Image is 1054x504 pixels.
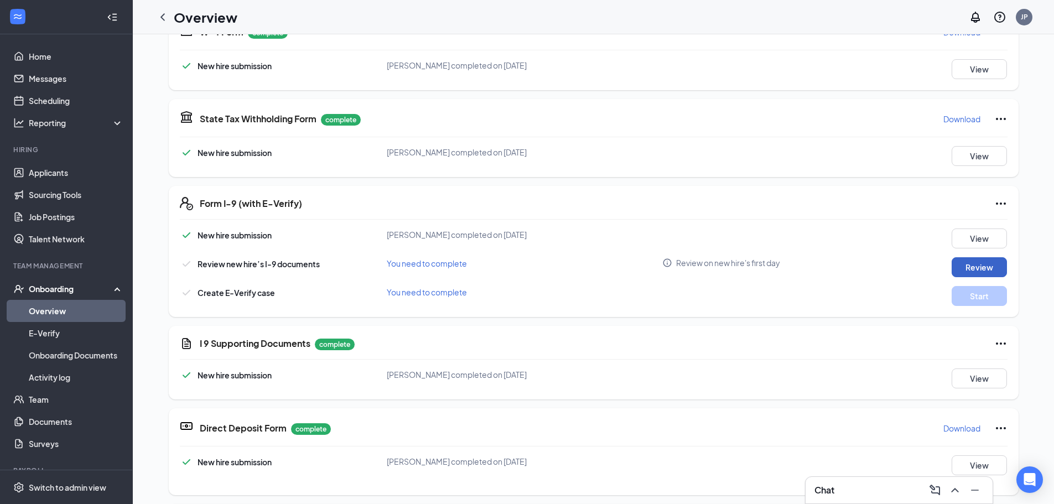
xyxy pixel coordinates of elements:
div: Open Intercom Messenger [1016,466,1043,493]
h5: Form I-9 (with E-Verify) [200,198,302,210]
svg: QuestionInfo [993,11,1006,24]
span: New hire submission [198,457,272,467]
span: [PERSON_NAME] completed on [DATE] [387,456,527,466]
a: E-Verify [29,322,123,344]
svg: Ellipses [994,422,1008,435]
a: Overview [29,300,123,322]
h1: Overview [174,8,237,27]
p: complete [315,339,355,350]
svg: Checkmark [180,59,193,72]
span: New hire submission [198,230,272,240]
span: New hire submission [198,370,272,380]
div: Team Management [13,261,121,271]
svg: UserCheck [13,283,24,294]
button: Download [943,419,981,437]
svg: Notifications [969,11,982,24]
div: Payroll [13,466,121,475]
h5: Direct Deposit Form [200,422,287,434]
svg: Checkmark [180,455,193,469]
svg: FormI9EVerifyIcon [180,197,193,210]
span: [PERSON_NAME] completed on [DATE] [387,230,527,240]
a: Surveys [29,433,123,455]
a: Sourcing Tools [29,184,123,206]
h5: I 9 Supporting Documents [200,337,310,350]
div: JP [1021,12,1028,22]
svg: Checkmark [180,228,193,242]
a: Scheduling [29,90,123,112]
svg: Checkmark [180,286,193,299]
span: You need to complete [387,258,467,268]
div: Reporting [29,117,124,128]
p: complete [291,423,331,435]
a: Job Postings [29,206,123,228]
span: Create E-Verify case [198,288,275,298]
button: View [952,455,1007,475]
svg: Checkmark [180,257,193,271]
svg: ComposeMessage [928,484,942,497]
h3: Chat [814,484,834,496]
button: ChevronUp [946,481,964,499]
p: complete [321,114,361,126]
svg: WorkstreamLogo [12,11,23,22]
svg: Minimize [968,484,982,497]
span: New hire submission [198,61,272,71]
div: Hiring [13,145,121,154]
a: Onboarding Documents [29,344,123,366]
span: Review new hire’s I-9 documents [198,259,320,269]
svg: CustomFormIcon [180,337,193,350]
svg: Collapse [107,12,118,23]
svg: DirectDepositIcon [180,419,193,433]
a: Messages [29,67,123,90]
button: Review [952,257,1007,277]
svg: Ellipses [994,197,1008,210]
button: View [952,59,1007,79]
div: Switch to admin view [29,482,106,493]
span: You need to complete [387,287,467,297]
span: [PERSON_NAME] completed on [DATE] [387,147,527,157]
button: Start [952,286,1007,306]
div: Onboarding [29,283,114,294]
a: Team [29,388,123,411]
svg: ChevronLeft [156,11,169,24]
svg: Checkmark [180,146,193,159]
a: Activity log [29,366,123,388]
svg: Checkmark [180,368,193,382]
span: Review on new hire's first day [676,257,780,268]
p: Download [943,423,980,434]
p: Download [943,113,980,124]
a: Talent Network [29,228,123,250]
svg: TaxGovernmentIcon [180,110,193,123]
button: ComposeMessage [926,481,944,499]
svg: Info [662,258,672,268]
svg: Ellipses [994,112,1008,126]
svg: ChevronUp [948,484,962,497]
a: Home [29,45,123,67]
h5: State Tax Withholding Form [200,113,316,125]
button: View [952,146,1007,166]
a: Documents [29,411,123,433]
a: Applicants [29,162,123,184]
span: New hire submission [198,148,272,158]
svg: Ellipses [994,337,1008,350]
button: View [952,368,1007,388]
span: [PERSON_NAME] completed on [DATE] [387,370,527,380]
span: [PERSON_NAME] completed on [DATE] [387,60,527,70]
svg: Analysis [13,117,24,128]
button: Minimize [966,481,984,499]
svg: Settings [13,482,24,493]
button: View [952,228,1007,248]
button: Download [943,110,981,128]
